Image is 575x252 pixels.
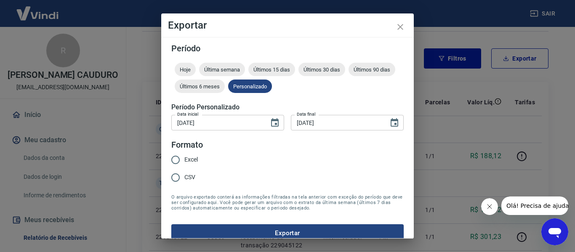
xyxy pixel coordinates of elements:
span: Excel [184,155,198,164]
span: CSV [184,173,195,182]
button: Exportar [171,224,404,242]
input: DD/MM/YYYY [171,115,263,130]
span: Última semana [199,66,245,73]
div: Últimos 15 dias [248,63,295,76]
h5: Período [171,44,404,53]
legend: Formato [171,139,203,151]
iframe: Botão para abrir a janela de mensagens [541,218,568,245]
button: close [390,17,410,37]
span: Últimos 6 meses [175,83,225,90]
label: Data final [297,111,316,117]
div: Personalizado [228,80,272,93]
div: Última semana [199,63,245,76]
span: Hoje [175,66,196,73]
button: Choose date, selected date is 24 de set de 2025 [386,114,403,131]
span: Últimos 90 dias [349,66,395,73]
div: Últimos 90 dias [349,63,395,76]
label: Data inicial [177,111,199,117]
span: O arquivo exportado conterá as informações filtradas na tela anterior com exceção do período que ... [171,194,404,211]
div: Hoje [175,63,196,76]
div: Últimos 6 meses [175,80,225,93]
input: DD/MM/YYYY [291,115,383,130]
span: Últimos 15 dias [248,66,295,73]
iframe: Fechar mensagem [481,198,498,215]
span: Olá! Precisa de ajuda? [5,6,71,13]
span: Últimos 30 dias [298,66,345,73]
iframe: Mensagem da empresa [501,196,568,215]
button: Choose date, selected date is 22 de set de 2025 [266,114,283,131]
span: Personalizado [228,83,272,90]
h5: Período Personalizado [171,103,404,111]
h4: Exportar [168,20,407,30]
div: Últimos 30 dias [298,63,345,76]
